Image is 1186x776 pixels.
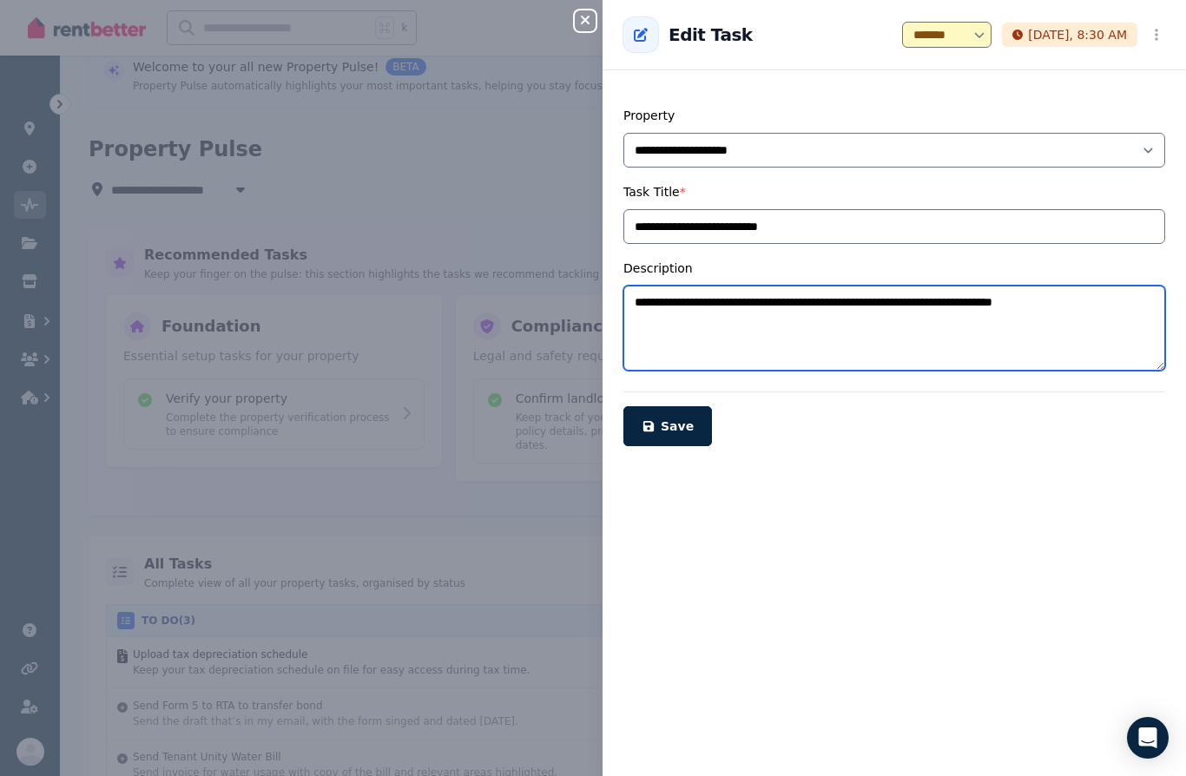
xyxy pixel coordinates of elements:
[1127,717,1169,759] div: Open Intercom Messenger
[623,109,675,122] label: Property
[661,419,694,433] span: Save
[623,406,712,446] button: Save
[669,23,753,47] h2: Edit Task
[1002,23,1137,47] button: [DATE], 8:30 AM
[623,261,693,275] label: Description
[623,185,686,199] label: Task Title
[1148,24,1165,45] button: More options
